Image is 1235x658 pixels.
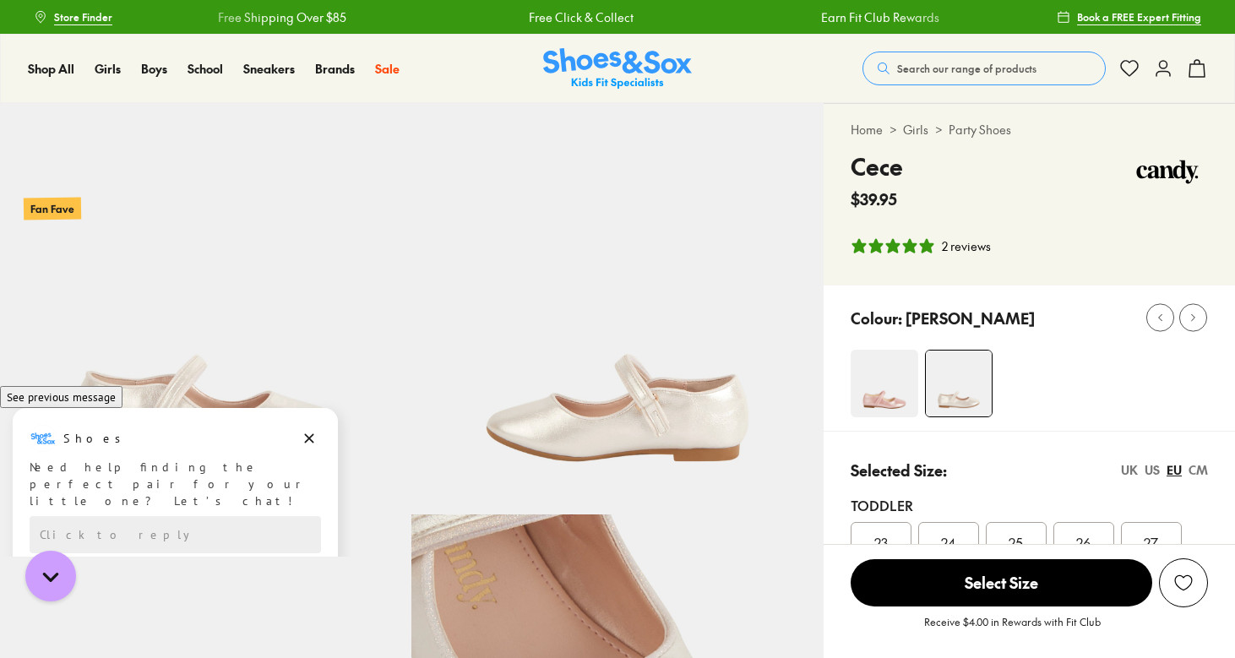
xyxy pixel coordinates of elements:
[54,9,112,24] span: Store Finder
[17,545,84,607] iframe: Gorgias live chat messenger
[30,41,57,68] img: Shoes logo
[13,24,338,187] div: Campaign message
[851,307,902,329] p: Colour:
[903,121,928,139] a: Girls
[949,121,1011,139] a: Party Shoes
[63,46,130,63] h3: Shoes
[851,558,1152,607] button: Select Size
[851,149,903,184] h4: Cece
[816,8,934,26] a: Earn Fit Club Rewards
[524,8,628,26] a: Free Click & Collect
[188,60,223,77] span: School
[1144,532,1158,552] span: 27
[1189,461,1208,479] div: CM
[28,60,74,77] span: Shop All
[1127,149,1208,199] img: Vendor logo
[188,60,223,78] a: School
[851,188,897,210] span: $39.95
[7,6,116,21] span: See previous message
[297,43,321,67] button: Dismiss campaign
[1009,532,1023,552] span: 25
[1121,461,1138,479] div: UK
[543,48,692,90] img: SNS_Logo_Responsive.svg
[24,197,81,220] p: Fan Fave
[851,495,1208,515] div: Toddler
[851,350,918,417] img: 4-502392_1
[13,41,338,126] div: Message from Shoes. Need help finding the perfect pair for your little one? Let’s chat!
[942,237,991,255] div: 2 reviews
[926,351,992,416] img: 4-502396_1
[897,61,1036,76] span: Search our range of products
[243,60,295,78] a: Sneakers
[213,8,341,26] a: Free Shipping Over $85
[941,532,956,552] span: 24
[315,60,355,78] a: Brands
[874,532,888,552] span: 23
[1159,558,1208,607] button: Add to Wishlist
[315,60,355,77] span: Brands
[375,60,400,77] span: Sale
[141,60,167,78] a: Boys
[30,133,321,170] div: Reply to the campaigns
[95,60,121,78] a: Girls
[924,614,1101,644] p: Receive $4.00 in Rewards with Fit Club
[851,121,883,139] a: Home
[1057,2,1201,32] a: Book a FREE Expert Fitting
[141,60,167,77] span: Boys
[1076,532,1091,552] span: 26
[1145,461,1160,479] div: US
[30,75,321,126] div: Need help finding the perfect pair for your little one? Let’s chat!
[1077,9,1201,24] span: Book a FREE Expert Fitting
[1167,461,1182,479] div: EU
[411,103,823,514] img: 5-502397_1
[851,237,991,255] button: 5 stars, 2 ratings
[34,2,112,32] a: Store Finder
[28,60,74,78] a: Shop All
[851,121,1208,139] div: > >
[862,52,1106,85] button: Search our range of products
[543,48,692,90] a: Shoes & Sox
[95,60,121,77] span: Girls
[851,559,1152,606] span: Select Size
[375,60,400,78] a: Sale
[851,459,947,481] p: Selected Size:
[243,60,295,77] span: Sneakers
[906,307,1035,329] p: [PERSON_NAME]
